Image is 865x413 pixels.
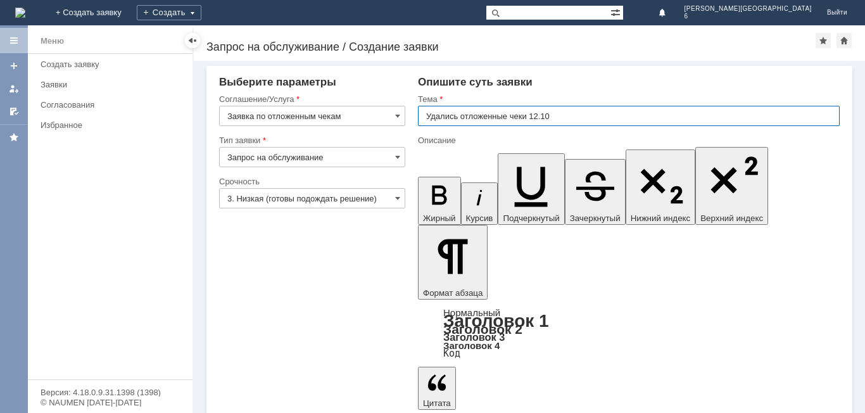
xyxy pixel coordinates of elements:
span: Нижний индекс [631,213,691,223]
span: 6 [685,13,812,20]
a: Заголовок 4 [443,340,500,351]
div: Тип заявки [219,136,403,144]
div: Запрос на обслуживание / Создание заявки [206,41,816,53]
span: Подчеркнутый [503,213,559,223]
button: Цитата [418,367,456,410]
a: Нормальный [443,307,500,318]
a: Код [443,348,460,359]
div: Тема [418,95,837,103]
button: Подчеркнутый [498,153,564,225]
button: Нижний индекс [626,149,696,225]
div: Формат абзаца [418,308,840,358]
a: Мои заявки [4,79,24,99]
span: [PERSON_NAME][GEOGRAPHIC_DATA] [685,5,812,13]
a: Заголовок 3 [443,331,505,343]
div: © NAUMEN [DATE]-[DATE] [41,398,180,407]
div: Скрыть меню [185,33,200,48]
a: Заголовок 1 [443,311,549,331]
div: Согласования [41,100,185,110]
span: Опишите суть заявки [418,76,533,88]
a: Заявки [35,75,190,94]
div: Срочность [219,177,403,186]
a: Согласования [35,95,190,115]
img: logo [15,8,25,18]
div: Меню [41,34,64,49]
a: Создать заявку [4,56,24,76]
a: Перейти на домашнюю страницу [15,8,25,18]
button: Верхний индекс [695,147,768,225]
div: Версия: 4.18.0.9.31.1398 (1398) [41,388,180,397]
span: Выберите параметры [219,76,336,88]
a: Заголовок 2 [443,322,522,336]
div: Описание [418,136,837,144]
div: Избранное [41,120,171,130]
div: Создать [137,5,201,20]
span: Цитата [423,398,451,408]
span: Жирный [423,213,456,223]
span: Курсив [466,213,493,223]
button: Формат абзаца [418,225,488,300]
a: Мои согласования [4,101,24,122]
button: Жирный [418,177,461,225]
button: Курсив [461,182,498,225]
span: Формат абзаца [423,288,483,298]
div: Добавить в избранное [816,33,831,48]
div: Заявки [41,80,185,89]
div: Сделать домашней страницей [837,33,852,48]
span: Верхний индекс [700,213,763,223]
a: Создать заявку [35,54,190,74]
span: Зачеркнутый [570,213,621,223]
span: Расширенный поиск [610,6,623,18]
div: Создать заявку [41,60,185,69]
button: Зачеркнутый [565,159,626,225]
div: Соглашение/Услуга [219,95,403,103]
